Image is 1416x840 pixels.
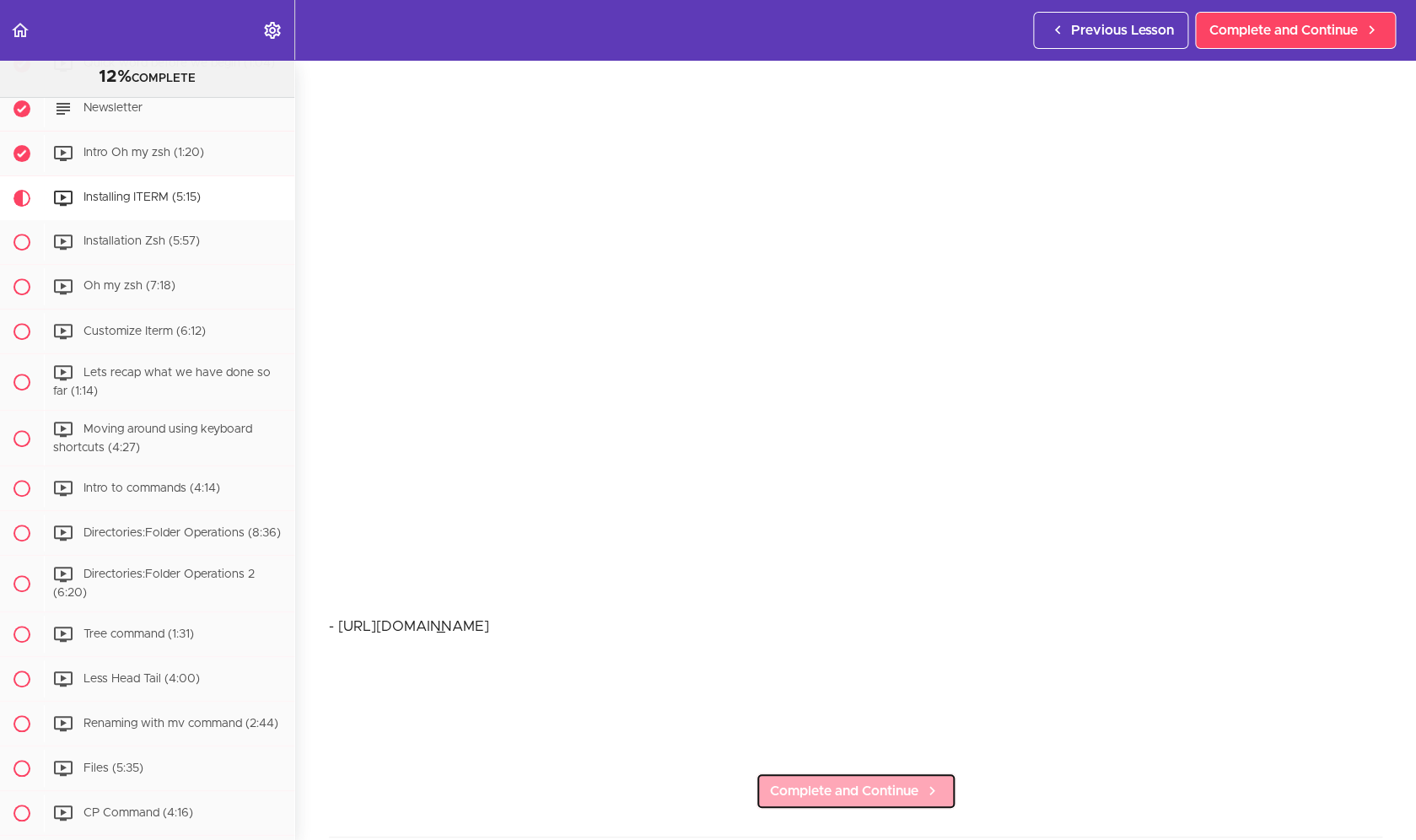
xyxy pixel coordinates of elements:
[83,482,220,494] span: Intro to commands (4:14)
[1033,12,1188,49] a: Previous Lesson
[329,619,489,633] span: - [URL][DOMAIN_NAME]
[1195,12,1396,49] a: Complete and Continue
[262,20,283,40] svg: Settings Menu
[83,235,200,247] span: Installation Zsh (5:57)
[1209,20,1358,40] span: Complete and Continue
[53,423,252,454] span: Moving around using keyboard shortcuts (4:27)
[83,527,281,539] span: Directories:Folder Operations (8:36)
[83,762,143,773] span: Files (5:35)
[756,773,956,810] a: Complete and Continue
[83,191,201,203] span: Installing ITERM (5:15)
[83,806,193,818] span: CP Command (4:16)
[53,568,255,600] span: Directories:Folder Operations 2 (6:20)
[83,325,206,337] span: Customize Iterm (6:12)
[83,627,194,639] span: Tree command (1:31)
[53,366,271,397] span: Lets recap what we have done so far (1:14)
[10,20,30,40] svg: Back to course curriculum
[770,781,918,801] span: Complete and Continue
[83,102,143,114] span: Newsletter
[21,67,273,89] div: COMPLETE
[83,717,278,729] span: Renaming with mv command (2:44)
[99,68,132,85] span: 12%
[83,147,204,159] span: Intro Oh my zsh (1:20)
[83,280,175,292] span: Oh my zsh (7:18)
[1071,20,1174,40] span: Previous Lesson
[83,672,200,684] span: Less Head Tail (4:00)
